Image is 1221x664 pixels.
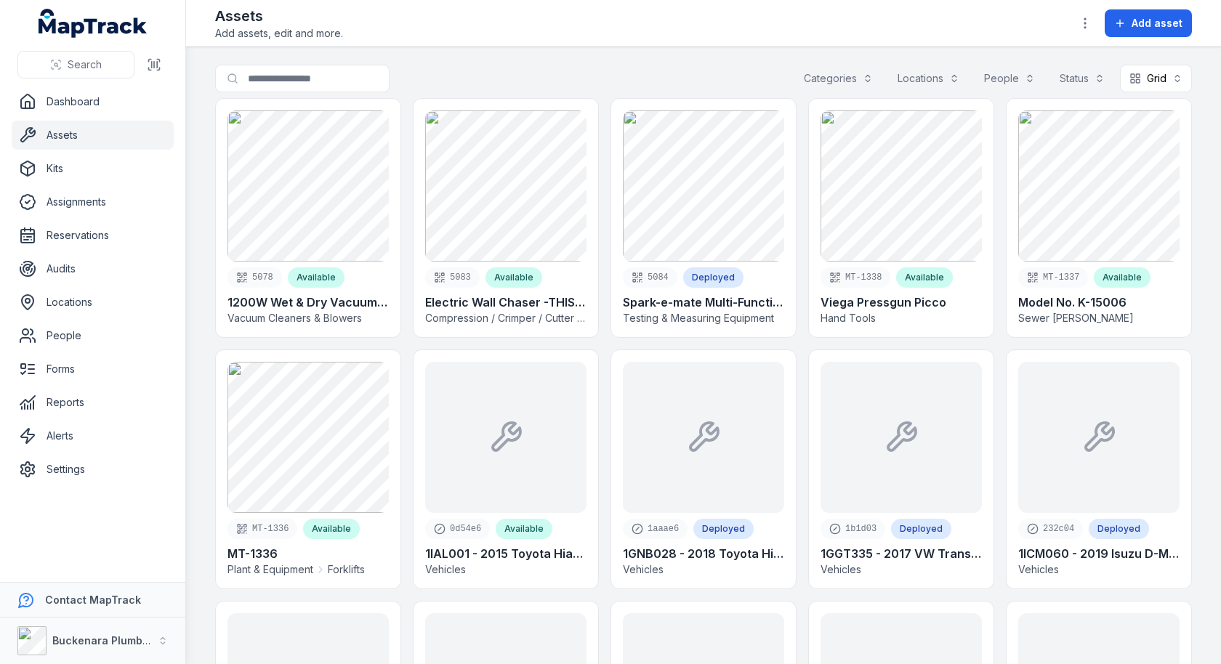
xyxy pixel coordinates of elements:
a: Assignments [12,187,174,216]
button: Grid [1120,65,1192,92]
button: People [975,65,1044,92]
button: Categories [794,65,882,92]
strong: Buckenara Plumbing Gas & Electrical [52,634,243,647]
a: Locations [12,288,174,317]
a: MapTrack [39,9,148,38]
a: Audits [12,254,174,283]
span: Search [68,57,102,72]
a: Dashboard [12,87,174,116]
a: Kits [12,154,174,183]
a: Alerts [12,421,174,450]
button: Search [17,51,134,78]
span: Add assets, edit and more. [215,26,343,41]
span: Add asset [1132,16,1182,31]
strong: Contact MapTrack [45,594,141,606]
a: Settings [12,455,174,484]
a: Forms [12,355,174,384]
a: Reservations [12,221,174,250]
a: Reports [12,388,174,417]
h2: Assets [215,6,343,26]
button: Add asset [1105,9,1192,37]
button: Locations [888,65,969,92]
button: Status [1050,65,1114,92]
a: People [12,321,174,350]
a: Assets [12,121,174,150]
